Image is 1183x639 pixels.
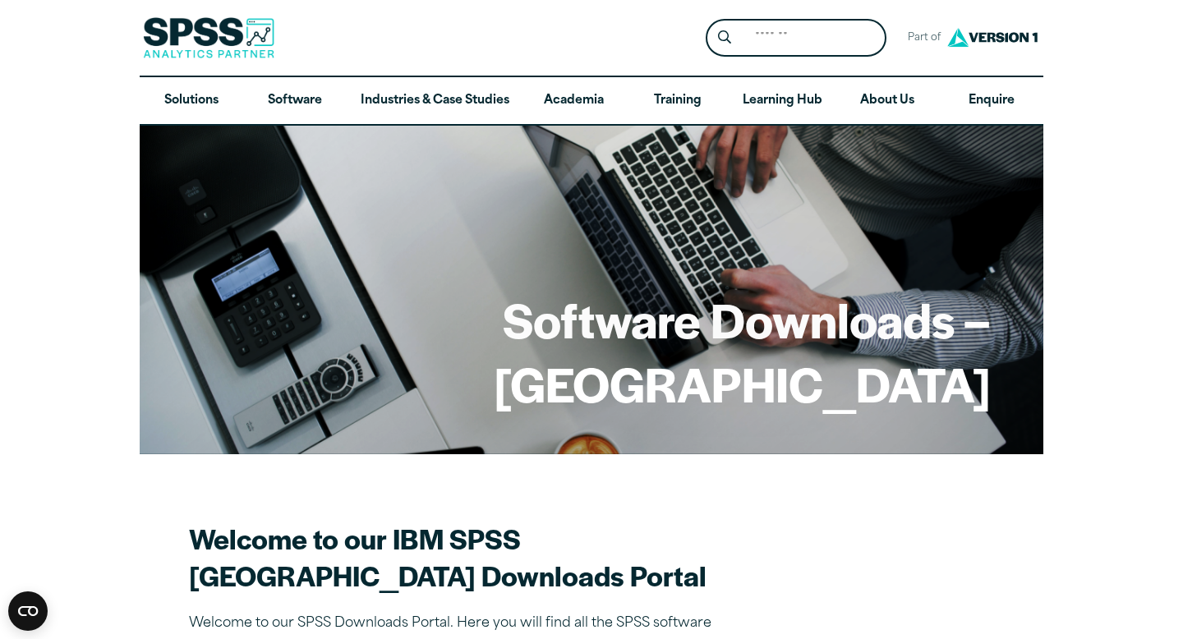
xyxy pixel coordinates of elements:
a: Training [626,77,730,125]
a: Academia [522,77,626,125]
img: Version1 Logo [943,22,1042,53]
button: Open CMP widget [8,591,48,631]
span: Part of [900,26,943,50]
h2: Welcome to our IBM SPSS [GEOGRAPHIC_DATA] Downloads Portal [189,520,764,594]
nav: Desktop version of site main menu [140,77,1043,125]
form: Site Header Search Form [706,19,886,57]
h1: Software Downloads – [GEOGRAPHIC_DATA] [192,287,991,415]
a: Enquire [940,77,1043,125]
a: Learning Hub [730,77,835,125]
a: Software [243,77,347,125]
a: Solutions [140,77,243,125]
svg: Search magnifying glass icon [718,30,731,44]
img: SPSS Analytics Partner [143,17,274,58]
a: Industries & Case Studies [348,77,522,125]
a: About Us [835,77,939,125]
button: Search magnifying glass icon [710,23,740,53]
